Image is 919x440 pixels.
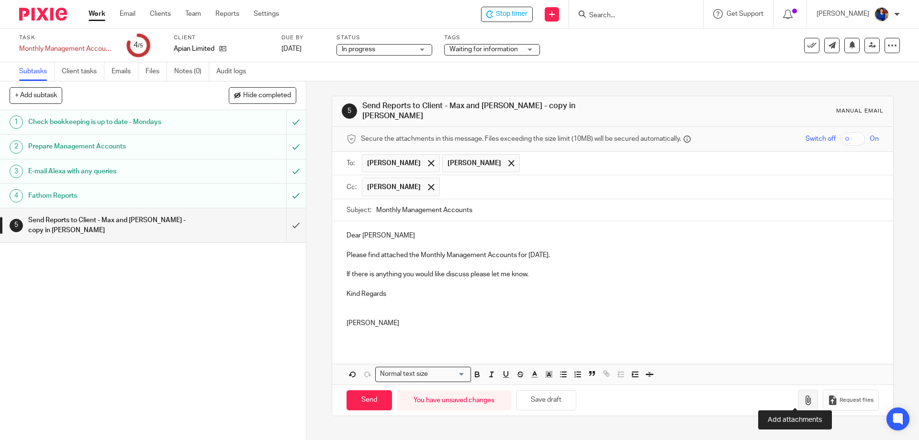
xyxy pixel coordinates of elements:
span: [PERSON_NAME] [367,158,421,168]
div: 3 [10,165,23,178]
span: Switch off [806,134,836,144]
h1: Check bookkeeping is up to date - Mondays [28,115,194,129]
span: Stop timer [496,9,527,19]
input: Search for option [431,369,465,379]
a: Audit logs [216,62,253,81]
label: Task [19,34,115,42]
button: Request files [823,390,878,411]
label: Tags [444,34,540,42]
h1: E-mail Alexa with any queries [28,164,194,179]
p: Dear [PERSON_NAME] [347,231,878,240]
a: Client tasks [62,62,104,81]
span: Hide completed [243,92,291,100]
span: [DATE] [281,45,302,52]
span: Secure the attachments in this message. Files exceeding the size limit (10MB) will be secured aut... [361,134,681,144]
a: Notes (0) [174,62,209,81]
h1: Send Reports to Client - Max and [PERSON_NAME] - copy in [PERSON_NAME] [28,213,194,237]
label: Status [336,34,432,42]
div: Apian Limited - Monthly Management Accounts - Apian [481,7,533,22]
div: 5 [342,103,357,119]
small: /5 [138,43,143,48]
p: If there is anything you would like discuss please let me know. [347,270,878,279]
span: [PERSON_NAME] [448,158,501,168]
label: To: [347,158,357,168]
p: Kind Regards [347,289,878,299]
div: 1 [10,115,23,129]
img: Nicole.jpeg [874,7,889,22]
div: You have unsaved changes [397,390,511,411]
div: 2 [10,140,23,154]
span: Get Support [727,11,763,17]
span: Waiting for information [449,46,518,53]
h1: Fathom Reports [28,189,194,203]
a: Team [185,9,201,19]
input: Search [588,11,674,20]
button: + Add subtask [10,87,62,103]
p: Please find attached the Monthly Management Accounts for [DATE]. [347,250,878,260]
p: [PERSON_NAME] [347,318,878,338]
label: Due by [281,34,325,42]
button: Save draft [516,390,576,411]
img: Pixie [19,8,67,21]
div: Manual email [836,107,884,115]
span: [PERSON_NAME] [367,182,421,192]
span: Normal text size [378,369,430,379]
input: Send [347,390,392,411]
h1: Send Reports to Client - Max and [PERSON_NAME] - copy in [PERSON_NAME] [362,101,633,122]
a: Work [89,9,105,19]
a: Email [120,9,135,19]
a: Subtasks [19,62,55,81]
div: 5 [10,219,23,232]
div: 4 [10,189,23,203]
p: Apian Limited [174,44,214,54]
div: Monthly Management Accounts - Apian [19,44,115,54]
div: 4 [134,40,143,51]
a: Files [146,62,167,81]
label: Client [174,34,269,42]
span: In progress [342,46,375,53]
p: [PERSON_NAME] [817,9,869,19]
h1: Prepare Management Accounts [28,139,194,154]
a: Reports [215,9,239,19]
button: Hide completed [229,87,296,103]
a: Emails [112,62,138,81]
a: Settings [254,9,279,19]
span: On [870,134,879,144]
a: Clients [150,9,171,19]
label: Cc: [347,182,357,192]
span: Request files [840,396,874,404]
label: Subject: [347,205,371,215]
div: Search for option [375,367,471,382]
